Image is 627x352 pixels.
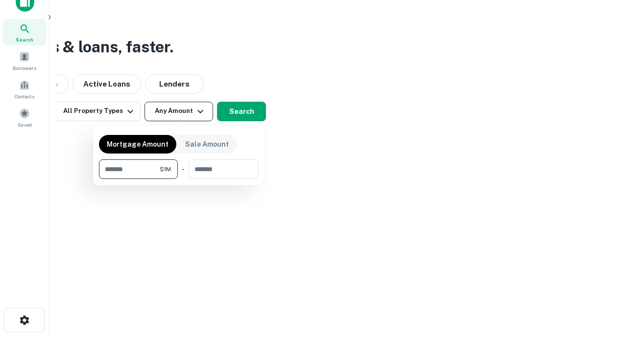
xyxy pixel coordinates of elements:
[182,159,185,179] div: -
[107,139,169,150] p: Mortgage Amount
[185,139,229,150] p: Sale Amount
[160,165,171,174] span: $1M
[578,274,627,321] iframe: Chat Widget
